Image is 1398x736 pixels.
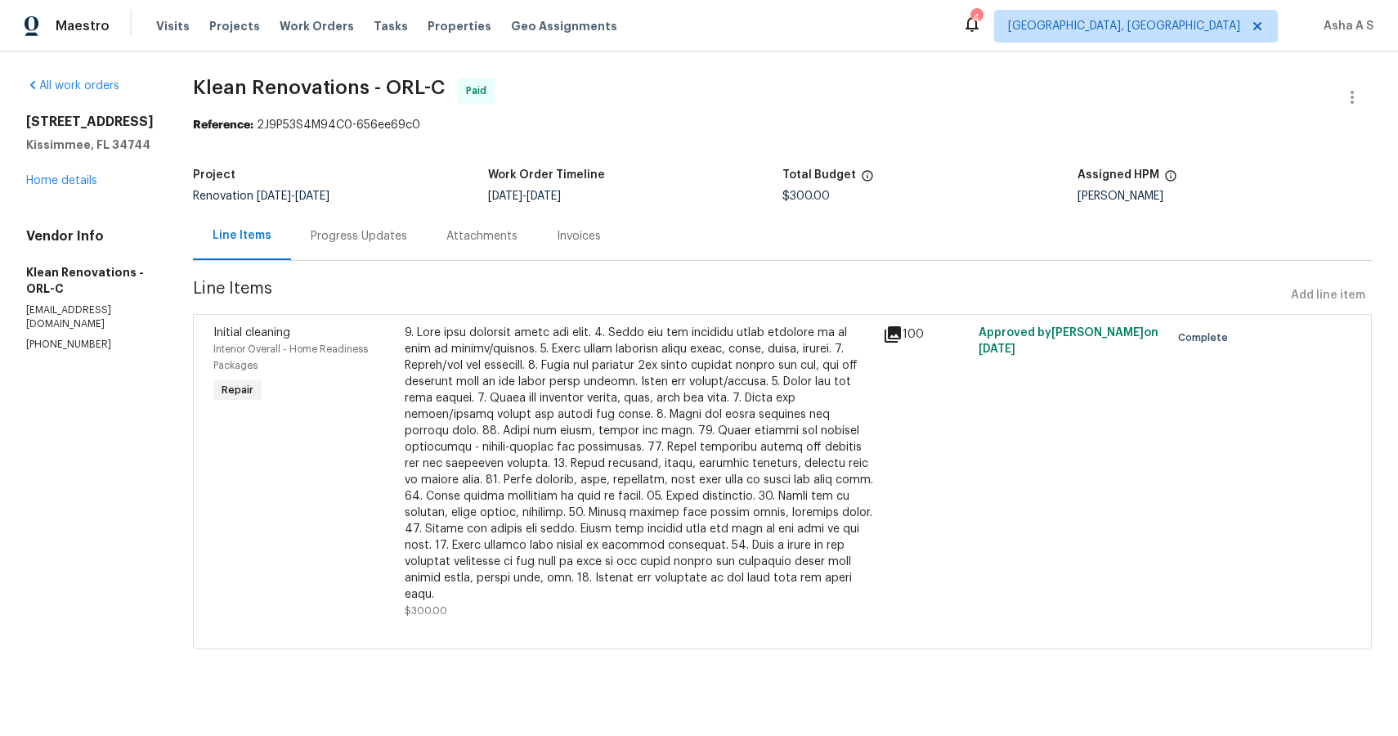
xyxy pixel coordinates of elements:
[488,169,605,181] h5: Work Order Timeline
[557,228,601,245] div: Invoices
[193,119,253,131] b: Reference:
[26,338,154,352] p: [PHONE_NUMBER]
[526,191,561,202] span: [DATE]
[488,191,561,202] span: -
[213,227,271,244] div: Line Items
[311,228,407,245] div: Progress Updates
[215,382,260,398] span: Repair
[193,191,329,202] span: Renovation
[883,325,969,344] div: 100
[213,327,290,339] span: Initial cleaning
[193,169,235,181] h5: Project
[511,18,617,34] span: Geo Assignments
[970,10,982,26] div: 4
[213,344,368,370] span: Interior Overall - Home Readiness Packages
[193,117,1372,133] div: 2J9P53S4M94C0-656ee69c0
[1178,330,1234,346] span: Complete
[26,175,97,186] a: Home details
[26,303,154,331] p: [EMAIL_ADDRESS][DOMAIN_NAME]
[1078,191,1373,202] div: [PERSON_NAME]
[488,191,522,202] span: [DATE]
[26,264,154,297] h5: Klean Renovations - ORL-C
[26,228,154,245] h4: Vendor Info
[26,80,119,92] a: All work orders
[280,18,354,34] span: Work Orders
[782,169,856,181] h5: Total Budget
[466,83,493,99] span: Paid
[861,169,874,191] span: The total cost of line items that have been proposed by Opendoor. This sum includes line items th...
[56,18,110,34] span: Maestro
[156,18,190,34] span: Visits
[1078,169,1159,181] h5: Assigned HPM
[295,191,329,202] span: [DATE]
[1317,18,1373,34] span: Asha A S
[374,20,408,32] span: Tasks
[979,343,1015,355] span: [DATE]
[1008,18,1240,34] span: [GEOGRAPHIC_DATA], [GEOGRAPHIC_DATA]
[782,191,830,202] span: $300.00
[1164,169,1177,191] span: The hpm assigned to this work order.
[26,137,154,153] h5: Kissimmee, FL 34744
[209,18,260,34] span: Projects
[428,18,491,34] span: Properties
[405,606,447,616] span: $300.00
[446,228,518,245] div: Attachments
[193,78,445,97] span: Klean Renovations - ORL-C
[257,191,291,202] span: [DATE]
[26,114,154,130] h2: [STREET_ADDRESS]
[979,327,1158,355] span: Approved by [PERSON_NAME] on
[257,191,329,202] span: -
[405,325,873,603] div: 9. Lore ipsu dolorsit ametc adi elit. 4. Seddo eiu tem incididu utlab etdolore ma al enim ad mini...
[193,280,1284,311] span: Line Items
